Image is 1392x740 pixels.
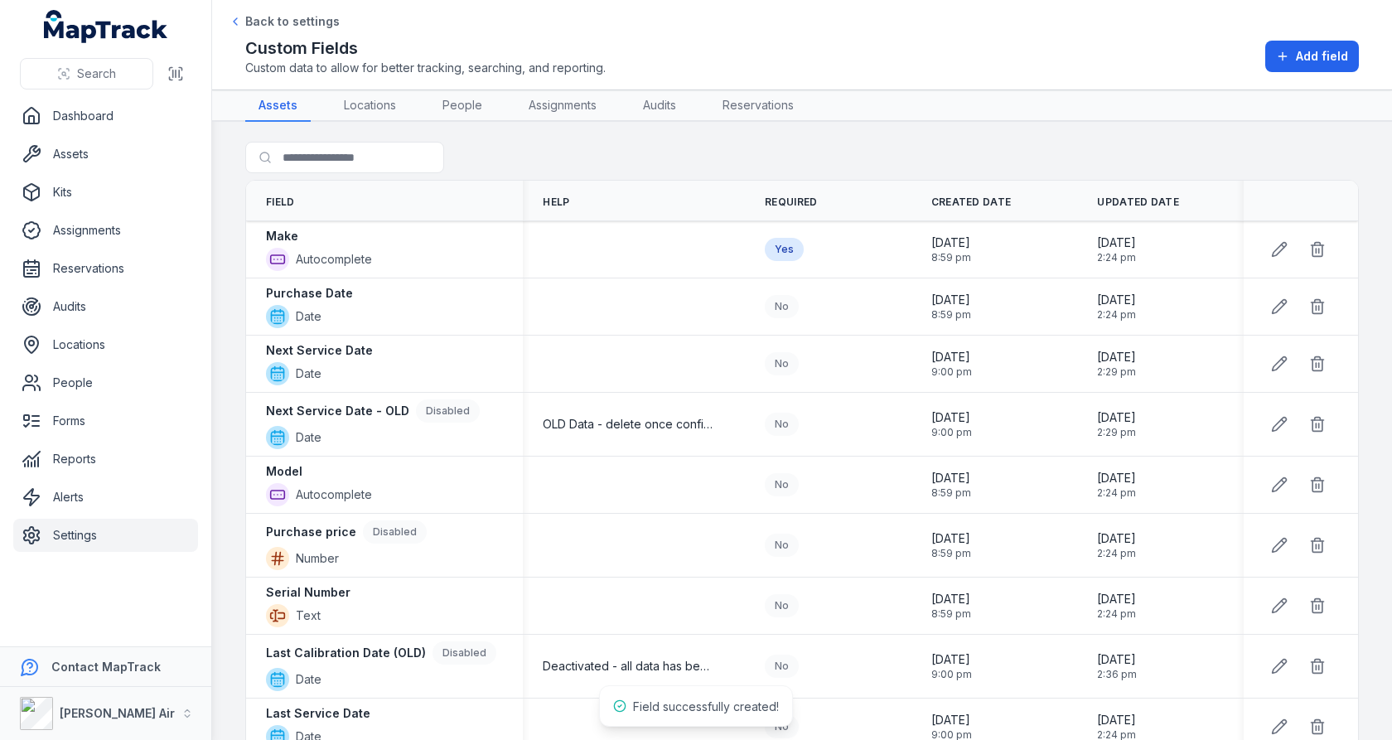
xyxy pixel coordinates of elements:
[765,196,817,209] span: Required
[931,486,971,500] span: 8:59 pm
[1097,365,1136,379] span: 2:29 pm
[296,607,321,624] span: Text
[630,90,689,122] a: Audits
[77,65,116,82] span: Search
[709,90,807,122] a: Reservations
[433,641,496,665] div: Disabled
[931,668,972,681] span: 9:00 pm
[13,443,198,476] a: Reports
[1097,235,1136,251] span: [DATE]
[416,399,480,423] div: Disabled
[245,90,311,122] a: Assets
[1097,349,1136,379] time: 29/01/2025, 2:29:47 pm
[266,342,373,359] strong: Next Service Date
[13,481,198,514] a: Alerts
[931,349,972,365] span: [DATE]
[363,520,427,544] div: Disabled
[51,660,161,674] strong: Contact MapTrack
[931,651,972,681] time: 11/11/2024, 9:00:03 pm
[931,591,971,621] time: 11/11/2024, 8:59:28 pm
[931,426,972,439] span: 9:00 pm
[1097,235,1136,264] time: 29/01/2025, 2:24:09 pm
[765,715,799,738] div: No
[266,403,409,419] strong: Next Service Date - OLD
[13,176,198,209] a: Kits
[931,470,971,486] span: [DATE]
[1097,470,1136,486] span: [DATE]
[266,285,353,302] strong: Purchase Date
[1097,486,1136,500] span: 2:24 pm
[13,404,198,438] a: Forms
[429,90,495,122] a: People
[765,473,799,496] div: No
[13,290,198,323] a: Audits
[931,409,972,426] span: [DATE]
[931,292,971,308] span: [DATE]
[1097,426,1136,439] span: 2:29 pm
[13,252,198,285] a: Reservations
[931,712,972,728] span: [DATE]
[765,238,804,261] div: Yes
[931,409,972,439] time: 11/11/2024, 9:00:32 pm
[331,90,409,122] a: Locations
[296,251,372,268] span: Autocomplete
[296,429,321,446] span: Date
[931,251,971,264] span: 8:59 pm
[765,594,799,617] div: No
[245,13,340,30] span: Back to settings
[931,349,972,379] time: 11/11/2024, 9:00:10 pm
[1097,292,1136,322] time: 29/01/2025, 2:24:09 pm
[931,591,971,607] span: [DATE]
[296,671,321,688] span: Date
[229,13,340,30] a: Back to settings
[1097,251,1136,264] span: 2:24 pm
[266,196,295,209] span: Field
[1097,196,1179,209] span: Updated Date
[266,645,426,661] strong: Last Calibration Date (OLD)
[543,416,715,433] span: OLD Data - delete once confirmed this is no longer needed
[1097,651,1137,681] time: 29/01/2025, 2:36:00 pm
[1097,349,1136,365] span: [DATE]
[931,470,971,500] time: 11/11/2024, 8:59:21 pm
[1097,530,1136,547] span: [DATE]
[633,699,779,713] span: Field successfully created!
[543,196,569,209] span: Help
[1097,292,1136,308] span: [DATE]
[1097,547,1136,560] span: 2:24 pm
[931,365,972,379] span: 9:00 pm
[1265,41,1359,72] button: Add field
[245,60,606,76] span: Custom data to allow for better tracking, searching, and reporting.
[13,519,198,552] a: Settings
[266,228,298,244] strong: Make
[266,584,350,601] strong: Serial Number
[296,550,339,567] span: Number
[1097,409,1136,439] time: 29/01/2025, 2:29:30 pm
[44,10,168,43] a: MapTrack
[931,530,971,560] time: 11/11/2024, 8:59:54 pm
[765,655,799,678] div: No
[266,463,302,480] strong: Model
[1097,409,1136,426] span: [DATE]
[1097,470,1136,500] time: 29/01/2025, 2:24:12 pm
[931,530,971,547] span: [DATE]
[765,534,799,557] div: No
[296,486,372,503] span: Autocomplete
[13,138,198,171] a: Assets
[1097,607,1136,621] span: 2:24 pm
[931,292,971,322] time: 11/11/2024, 8:59:37 pm
[931,607,971,621] span: 8:59 pm
[266,705,370,722] strong: Last Service Date
[765,352,799,375] div: No
[765,295,799,318] div: No
[543,658,715,675] span: Deactivated - all data has been copied to the "Last Service Date". Please delete when confirmed
[1097,308,1136,322] span: 2:24 pm
[1097,651,1137,668] span: [DATE]
[60,706,175,720] strong: [PERSON_NAME] Air
[931,235,971,251] span: [DATE]
[1097,712,1136,728] span: [DATE]
[1097,530,1136,560] time: 29/01/2025, 2:24:12 pm
[515,90,610,122] a: Assignments
[931,308,971,322] span: 8:59 pm
[20,58,153,89] button: Search
[245,36,606,60] h2: Custom Fields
